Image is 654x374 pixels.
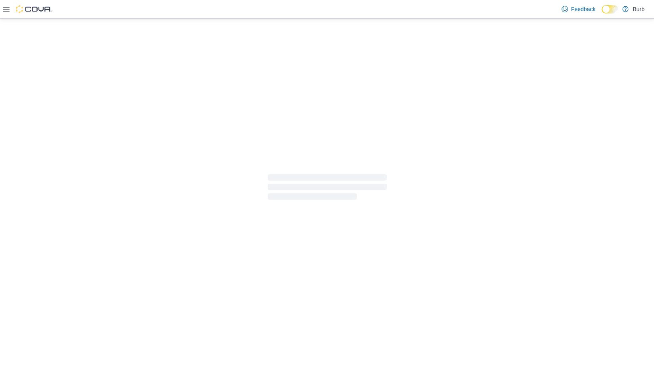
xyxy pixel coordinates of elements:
span: Loading [268,176,387,201]
input: Dark Mode [602,5,618,13]
img: Cova [16,5,52,13]
span: Feedback [571,5,595,13]
a: Feedback [558,1,598,17]
p: Burb [633,4,644,14]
